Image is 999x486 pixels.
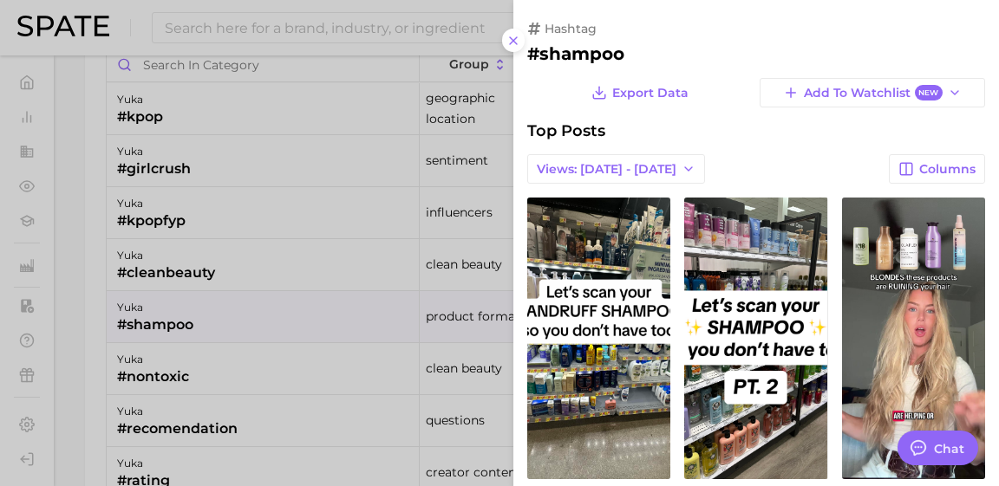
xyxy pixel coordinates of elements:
[612,86,689,100] span: Export Data
[527,43,985,64] h2: #shampoo
[889,154,985,184] button: Columns
[804,85,942,101] span: Add to Watchlist
[545,21,597,36] span: hashtag
[527,121,605,140] span: Top Posts
[760,78,985,107] button: Add to WatchlistNew
[587,78,693,107] button: Export Data
[915,85,943,101] span: New
[919,162,976,177] span: Columns
[537,162,676,177] span: Views: [DATE] - [DATE]
[527,154,705,184] button: Views: [DATE] - [DATE]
